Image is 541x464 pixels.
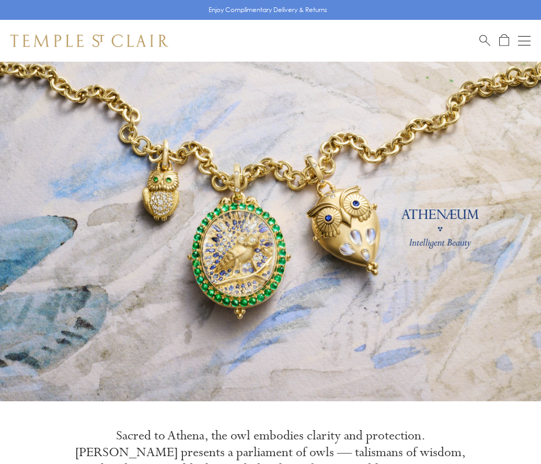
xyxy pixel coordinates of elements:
p: Enjoy Complimentary Delivery & Returns [209,5,327,15]
button: Open navigation [518,34,531,47]
img: Temple St. Clair [10,34,168,47]
a: Open Shopping Bag [499,34,509,47]
a: Search [479,34,490,47]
